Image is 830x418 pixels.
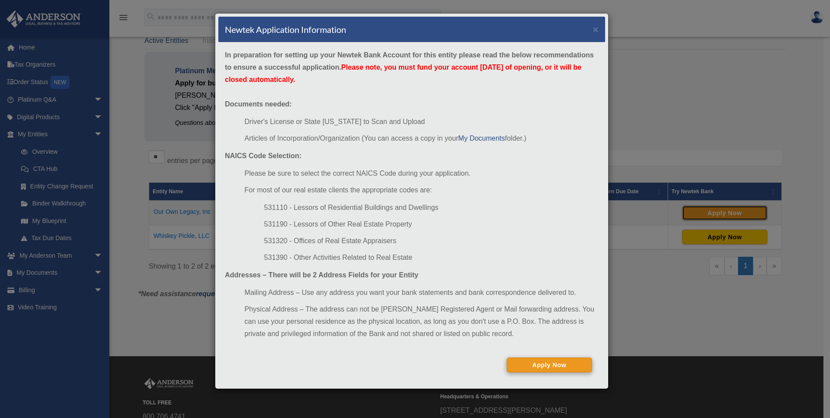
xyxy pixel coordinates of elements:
li: Physical Address – The address can not be [PERSON_NAME] Registered Agent or Mail forwarding addre... [245,303,599,340]
strong: In preparation for setting up your Newtek Bank Account for this entity please read the below reco... [225,51,594,83]
button: × [593,25,599,34]
strong: NAICS Code Selection: [225,152,301,159]
strong: Documents needed: [225,100,292,108]
strong: Addresses – There will be 2 Address Fields for your Entity [225,271,418,279]
li: 531390 - Other Activities Related to Real Estate [264,252,599,264]
a: My Documents [458,135,505,142]
li: Articles of Incorporation/Organization (You can access a copy in your folder.) [245,132,599,145]
li: Driver's License or State [US_STATE] to Scan and Upload [245,116,599,128]
li: Please be sure to select the correct NAICS Code during your application. [245,167,599,180]
li: 531320 - Offices of Real Estate Appraisers [264,235,599,247]
span: Please note, you must fund your account [DATE] of opening, or it will be closed automatically. [225,64,581,83]
li: 531190 - Lessors of Other Real Estate Property [264,218,599,230]
h4: Newtek Application Information [225,23,346,35]
button: Apply Now [507,358,592,372]
li: Mailing Address – Use any address you want your bank statements and bank correspondence delivered... [245,287,599,299]
li: 531110 - Lessors of Residential Buildings and Dwellings [264,202,599,214]
li: For most of our real estate clients the appropriate codes are: [245,184,599,196]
